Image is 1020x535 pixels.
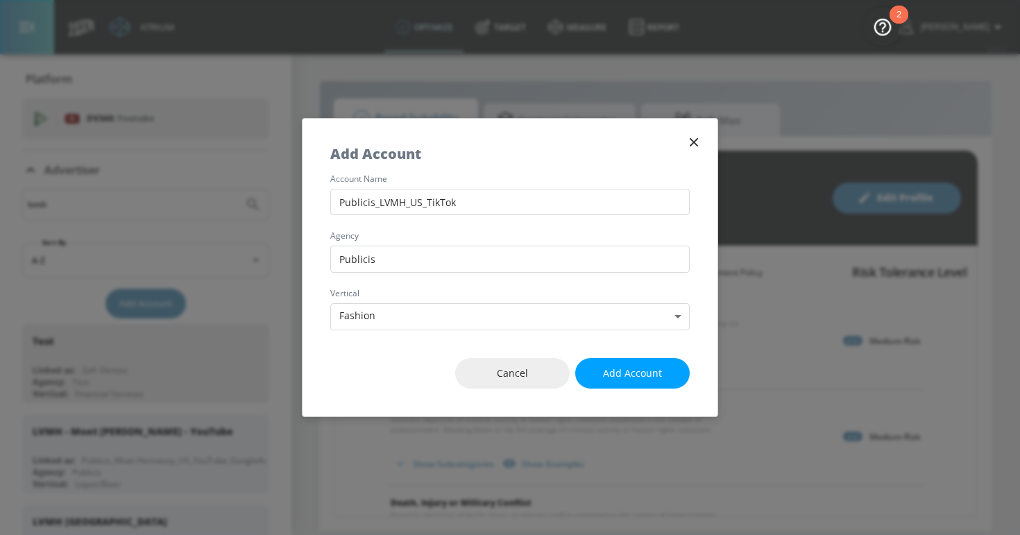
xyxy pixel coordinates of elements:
h5: Add Account [330,146,421,161]
label: account name [330,175,690,183]
button: Open Resource Center, 2 new notifications [863,7,902,46]
span: Cancel [483,365,542,382]
label: vertical [330,289,690,298]
label: agency [330,232,690,240]
span: Add Account [603,365,662,382]
button: Cancel [455,358,570,389]
input: Enter agency name [330,246,690,273]
div: Fashion [330,303,690,330]
div: 2 [896,15,901,33]
button: Add Account [575,358,690,389]
input: Enter account name [330,189,690,216]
